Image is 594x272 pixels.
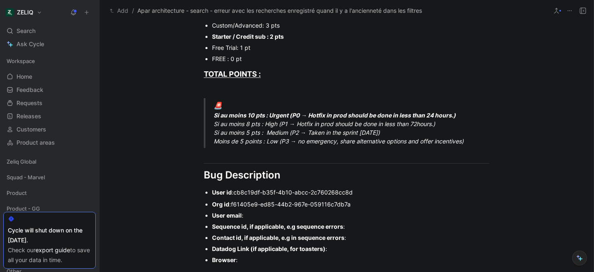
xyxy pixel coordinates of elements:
span: f61405e9-ed85-44b2-967e-059116c7db7a [231,201,351,208]
u: TOTAL POINTS : [204,70,261,78]
span: Releases [16,112,41,120]
div: : [212,256,489,264]
div: Product - GG [3,202,96,217]
div: Workspace [3,55,96,67]
a: export guide [35,246,70,253]
strong: User email [212,212,242,219]
span: Zeliq Global [7,157,36,166]
a: Ask Cycle [3,38,96,50]
div: Product - GG [3,202,96,215]
div: : [212,200,489,209]
span: Ask Cycle [16,39,44,49]
div: Custom/Advanced: 3 pts [212,21,489,30]
div: Squad - Marvel [3,171,96,183]
div: Cycle will shut down on the [DATE]. [8,225,91,245]
strong: Sequence id, if applicable, e.g sequence errors [212,223,343,230]
span: cb8c19df-b35f-4b10-abcc-2c760268cc8d [233,189,353,196]
div: Product [3,187,96,199]
div: : [212,211,489,220]
strong: Si au moins 10 pts : Urgent (P0 → Hotfix in prod should be done in less than 24 hours.) [214,112,456,119]
span: / [132,6,134,16]
a: Requests [3,97,96,109]
strong: Browser [212,256,236,263]
span: Requests [16,99,42,107]
strong: Org id [212,201,229,208]
strong: User id [212,189,232,196]
div: : [212,244,489,253]
div: Product [3,187,96,202]
span: Product - GG [7,204,40,213]
div: Check our to save all your data in time. [8,245,91,265]
strong: Datadog Link (if applicable, for toasters) [212,245,325,252]
a: Releases [3,110,96,122]
strong: Contact id, if applicable, e.g in sequence errors [212,234,344,241]
button: Add [108,6,130,16]
span: Workspace [7,57,35,65]
div: Zeliq Global [3,155,96,168]
span: Customers [16,125,46,134]
a: Product areas [3,136,96,149]
a: Home [3,70,96,83]
div: Zeliq Global [3,155,96,170]
div: Bug Description [204,168,489,183]
span: Squad - Marvel [7,173,45,181]
div: : [212,222,489,231]
h1: ZELIQ [17,9,33,16]
img: ZELIQ [5,8,14,16]
span: Product [7,189,27,197]
div: : [212,188,489,197]
span: Home [16,73,32,81]
span: Feedback [16,86,43,94]
div: Free Trial: 1 pt [212,43,489,52]
a: Customers [3,123,96,136]
div: Si au moins 8 pts : High (P1 → Hotfix in prod should be done in less than 72hours.) Si au moins 5... [214,101,499,146]
button: ZELIQZELIQ [3,7,44,18]
a: Feedback [3,84,96,96]
strong: Starter / Credit sub : 2 pts [212,33,284,40]
div: Squad - Marvel [3,171,96,186]
span: Search [16,26,35,36]
span: Product areas [16,138,55,147]
div: : [212,233,489,242]
div: FREE : 0 pt [212,54,489,63]
span: Apar architecture - search - erreur avec les recherches enregistré quand il y a l'ancienneté dans... [137,6,422,16]
div: Search [3,25,96,37]
span: 🚨 [214,101,222,110]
